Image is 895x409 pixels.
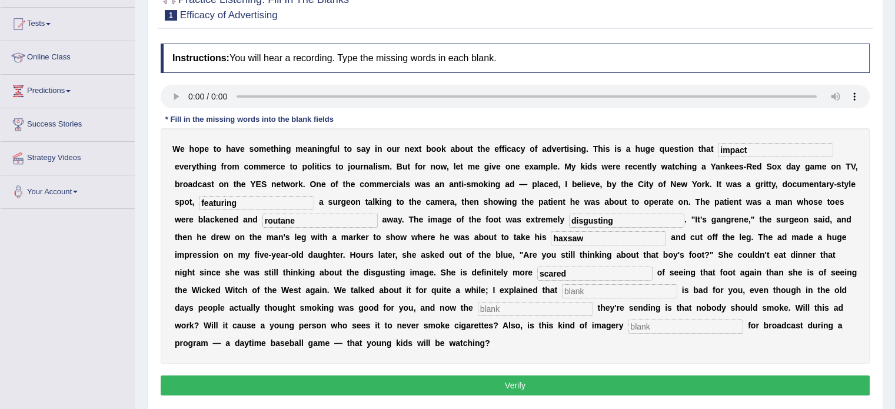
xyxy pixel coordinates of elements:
[188,179,192,189] b: a
[502,144,505,154] b: f
[601,162,608,171] b: w
[684,144,689,154] b: o
[510,162,515,171] b: n
[172,144,180,154] b: W
[552,144,557,154] b: v
[402,162,408,171] b: u
[375,144,377,154] b: i
[277,179,281,189] b: e
[197,162,199,171] b: t
[455,162,460,171] b: e
[515,162,520,171] b: e
[307,144,312,154] b: a
[368,162,373,171] b: a
[711,144,714,154] b: t
[314,162,317,171] b: i
[436,144,441,154] b: o
[254,144,259,154] b: o
[235,144,240,154] b: v
[192,179,198,189] b: d
[615,162,620,171] b: e
[460,162,463,171] b: t
[316,179,321,189] b: n
[564,162,571,171] b: M
[410,144,414,154] b: e
[350,162,355,171] b: o
[507,144,511,154] b: c
[387,144,392,154] b: o
[303,179,305,189] b: .
[441,144,446,154] b: k
[516,144,521,154] b: c
[435,162,441,171] b: o
[418,162,423,171] b: o
[425,179,430,189] b: s
[281,162,285,171] b: e
[281,144,286,154] b: n
[772,162,777,171] b: o
[295,179,298,189] b: r
[556,144,561,154] b: e
[810,162,814,171] b: a
[831,162,836,171] b: o
[357,144,361,154] b: s
[535,144,538,154] b: f
[312,162,315,171] b: l
[661,162,667,171] b: w
[454,162,456,171] b: l
[678,144,681,154] b: t
[675,162,680,171] b: c
[347,144,352,154] b: o
[226,144,231,154] b: h
[307,162,312,171] b: o
[725,162,730,171] b: k
[234,179,237,189] b: t
[1,108,135,138] a: Success Stories
[670,144,674,154] b: e
[491,162,496,171] b: v
[397,162,402,171] b: B
[261,179,267,189] b: S
[650,162,652,171] b: l
[576,144,581,154] b: n
[640,144,646,154] b: u
[598,144,603,154] b: h
[752,162,757,171] b: e
[698,144,701,154] b: t
[475,162,480,171] b: e
[224,162,227,171] b: r
[332,144,338,154] b: u
[317,144,320,154] b: i
[183,179,188,189] b: o
[786,162,791,171] b: d
[1,8,135,37] a: Tests
[569,214,684,228] input: blank
[249,144,254,154] b: s
[271,144,274,154] b: t
[836,162,841,171] b: n
[571,162,576,171] b: y
[625,162,628,171] b: r
[310,179,316,189] b: O
[586,144,588,154] b: .
[484,162,490,171] b: g
[327,162,331,171] b: s
[240,144,245,154] b: e
[1,41,135,71] a: Online Class
[480,144,485,154] b: h
[537,267,653,281] input: blank
[757,162,762,171] b: d
[567,144,569,154] b: i
[614,144,617,154] b: i
[199,162,204,171] b: h
[569,144,574,154] b: s
[421,179,426,189] b: a
[303,144,308,154] b: e
[547,144,552,154] b: d
[322,162,327,171] b: c
[426,144,431,154] b: b
[608,162,613,171] b: e
[312,144,317,154] b: n
[360,179,364,189] b: c
[198,179,202,189] b: c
